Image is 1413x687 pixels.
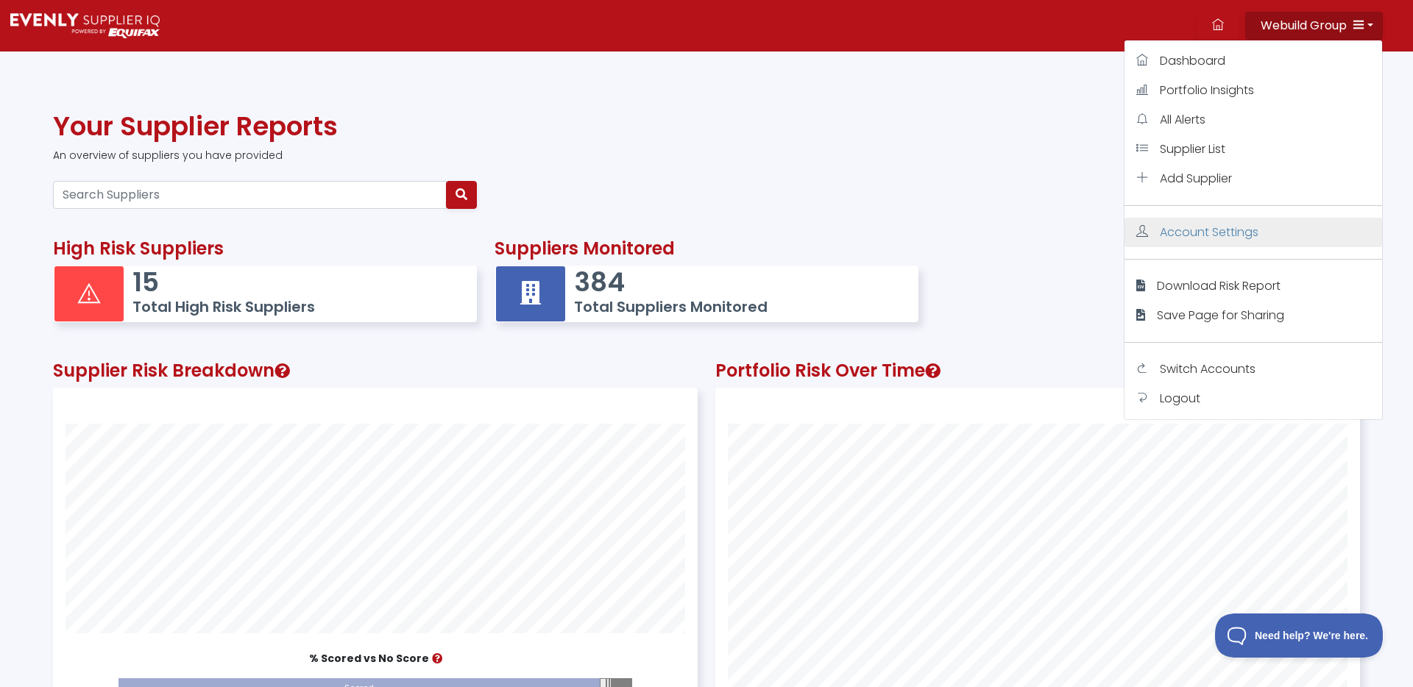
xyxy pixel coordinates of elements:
span: Webuild Group [1261,17,1347,34]
a: Portfolio Insights [1125,76,1382,105]
h5: Total High Risk Suppliers [132,298,462,316]
img: Supply Predict [10,13,160,38]
a: Account Settings [1125,218,1382,247]
h2: High Risk Suppliers [53,238,477,260]
h5: Total Suppliers Monitored [574,298,904,316]
span: Dashboard [1160,52,1225,69]
a: Dashboard [1125,46,1382,76]
span: Save Page for Sharing [1157,307,1284,324]
span: Switch Accounts [1160,360,1256,377]
span: Supplier List [1160,140,1225,157]
span: Portfolio Insights [1160,82,1254,99]
p: % Scored vs No Score [57,651,694,666]
p: 384 [574,266,904,298]
a: All Alerts [1125,105,1382,135]
input: Search Suppliers [53,181,447,209]
a: Logout [1125,384,1382,413]
button: Webuild Group [1245,12,1383,40]
h2: Portfolio Risk Over Time [715,360,1360,382]
h2: Suppliers Monitored [495,238,918,260]
h2: Supplier Risk Breakdown [53,360,698,382]
p: 15 [132,266,462,298]
span: Add Supplier [1160,170,1232,187]
span: Download Risk Report [1157,277,1281,294]
iframe: Toggle Customer Support [1215,613,1384,658]
span: Logout [1160,390,1200,407]
a: Add Supplier [1125,164,1382,193]
p: An overview of suppliers you have provided [53,148,1360,163]
span: Account Settings [1160,224,1258,241]
span: All Alerts [1160,111,1205,128]
a: Supplier List [1125,135,1382,164]
span: Your Supplier Reports [53,107,338,145]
